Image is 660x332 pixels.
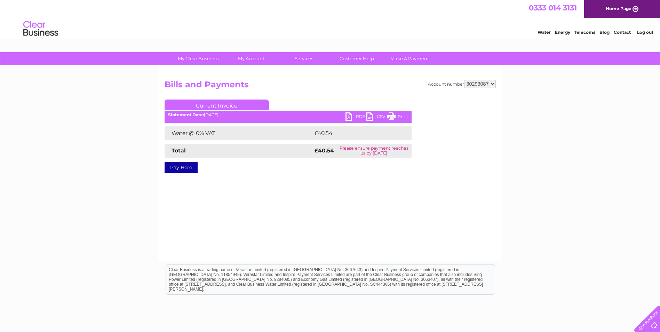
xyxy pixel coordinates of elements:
strong: £40.54 [315,147,334,154]
b: Statement Date: [168,112,204,117]
img: logo.png [23,18,58,39]
a: Blog [599,30,610,35]
a: My Clear Business [169,52,227,65]
a: Make A Payment [381,52,438,65]
a: Energy [555,30,570,35]
td: Water @ 0% VAT [165,126,313,140]
td: Please ensure payment reaches us by [DATE] [336,144,412,158]
a: Contact [614,30,631,35]
div: Account number [428,80,496,88]
a: Log out [637,30,653,35]
a: Customer Help [328,52,385,65]
a: 0333 014 3131 [529,3,577,12]
td: £40.54 [313,126,398,140]
h2: Bills and Payments [165,80,496,93]
a: CSV [366,112,387,122]
a: Print [387,112,408,122]
a: PDF [345,112,366,122]
div: [DATE] [165,112,412,117]
a: Current Invoice [165,100,269,110]
strong: Total [172,147,186,154]
a: Telecoms [574,30,595,35]
a: My Account [222,52,280,65]
div: Clear Business is a trading name of Verastar Limited (registered in [GEOGRAPHIC_DATA] No. 3667643... [166,4,495,34]
a: Services [275,52,333,65]
a: Water [538,30,551,35]
a: Pay Here [165,162,198,173]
